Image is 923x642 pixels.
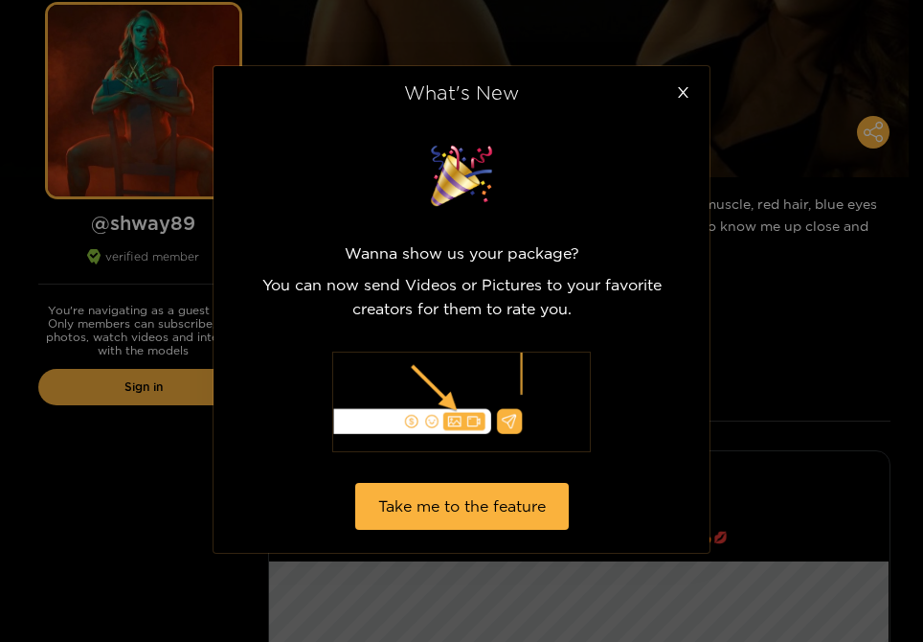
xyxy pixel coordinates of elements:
span: close [676,85,690,100]
img: surprise image [414,141,509,211]
button: Close [656,66,709,120]
img: illustration [332,352,591,452]
p: You can now send Videos or Pictures to your favorite creators for them to rate you. [236,273,687,321]
button: Take me to the feature [355,483,569,530]
p: Wanna show us your package? [236,241,687,264]
div: What's New [236,81,687,103]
